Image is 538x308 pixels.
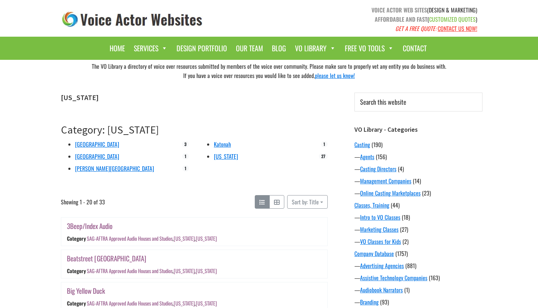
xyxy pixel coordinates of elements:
span: (163) [429,273,440,282]
h1: [US_STATE] [61,93,328,102]
a: [US_STATE] [174,267,195,275]
a: please let us know! [315,71,355,80]
div: The VO Library a directory of voice over resources submitted by members of the voice over communi... [56,60,482,82]
span: 1 [321,141,328,147]
a: 3Beep/Index Audio [67,221,112,231]
span: (2) [402,237,408,246]
span: (23) [422,189,431,197]
div: — [354,298,482,306]
a: Intro to VO Classes [360,213,400,221]
input: Search this website [354,93,482,111]
a: Company Database [354,249,394,258]
a: Services [130,40,171,56]
a: [US_STATE] [174,299,195,307]
a: Casting [354,140,370,149]
strong: VOICE ACTOR WEB SITES [371,6,427,14]
a: Marketing Classes [360,225,399,234]
a: [US_STATE] [174,235,195,242]
span: 1 [182,165,189,172]
a: Classes, Training [354,201,389,209]
span: Showing 1 - 20 of 33 [61,195,105,209]
a: Casting Directors [360,165,396,173]
span: (18) [402,213,410,221]
a: [PERSON_NAME][GEOGRAPHIC_DATA] [75,164,154,173]
span: 27 [319,153,328,160]
div: , , [87,235,217,242]
a: [US_STATE] [214,152,238,161]
a: VO Classes for Kids [360,237,401,246]
a: Agents [360,152,374,161]
a: [US_STATE] [196,235,217,242]
span: (190) [371,140,383,149]
div: Category [67,267,86,275]
em: GET A FREE QUOTE: [395,24,436,33]
span: (27) [400,225,408,234]
a: Blog [268,40,290,56]
a: CONTACT US NOW! [438,24,477,33]
span: (881) [405,261,416,270]
div: — [354,152,482,161]
div: — [354,286,482,294]
div: — [354,213,482,221]
span: CUSTOMIZED QUOTES [429,15,476,24]
div: — [354,273,482,282]
a: Big Yellow Duck [67,286,105,296]
span: (93) [380,298,389,306]
div: — [354,225,482,234]
span: (14) [413,177,421,185]
a: [US_STATE] [196,299,217,307]
a: Audiobook Narrators [360,286,403,294]
a: SAG-AFTRA Approved Audio Houses and Studios [87,299,173,307]
a: Beatstreet [GEOGRAPHIC_DATA] [67,253,146,263]
strong: AFFORDABLE AND FAST [375,15,427,24]
a: Online Casting Marketplaces [360,189,421,197]
a: Design Portfolio [173,40,231,56]
div: — [354,177,482,185]
span: (4) [398,165,404,173]
a: Management Companies [360,177,411,185]
div: — [354,165,482,173]
span: (1757) [395,249,408,258]
h3: VO Library - Categories [354,126,482,134]
a: Free VO Tools [341,40,397,56]
span: (156) [376,152,387,161]
a: SAG-AFTRA Approved Audio Houses and Studios [87,235,173,242]
div: Category [67,299,86,307]
button: Sort by: Title [287,195,328,209]
a: [GEOGRAPHIC_DATA] [75,152,119,161]
span: (44) [391,201,400,209]
span: 3 [182,141,189,147]
a: Our Team [232,40,267,56]
a: VO Library [291,40,339,56]
div: — [354,237,482,246]
span: (1) [404,286,410,294]
div: — [354,189,482,197]
div: — [354,261,482,270]
div: , , [87,299,217,307]
a: Katonah [214,140,231,148]
a: Contact [399,40,430,56]
span: 1 [182,153,189,160]
a: Home [106,40,128,56]
a: Advertising Agencies [360,261,404,270]
img: voice_actor_websites_logo [61,10,204,29]
a: [GEOGRAPHIC_DATA] [75,140,119,148]
div: Category [67,235,86,242]
a: Branding [360,298,379,306]
a: SAG-AFTRA Approved Audio Houses and Studios [87,267,173,275]
p: (DESIGN & MARKETING) ( ) [274,5,477,33]
div: , , [87,267,217,275]
a: Assistive Technology Companies [360,273,427,282]
a: Category: [US_STATE] [61,123,159,136]
a: [US_STATE] [196,267,217,275]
